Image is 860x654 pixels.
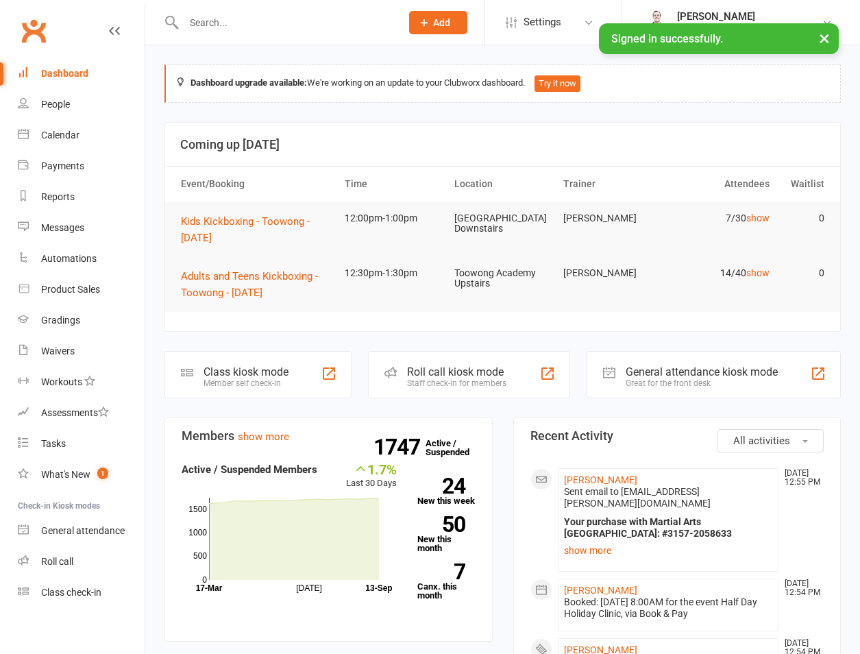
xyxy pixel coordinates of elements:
[204,365,288,378] div: Class kiosk mode
[18,182,145,213] a: Reports
[41,253,97,264] div: Automations
[18,120,145,151] a: Calendar
[18,367,145,398] a: Workouts
[564,596,773,620] div: Booked: [DATE] 8:00AM for the event Half Day Holiday Clinic, via Book & Pay
[778,469,823,487] time: [DATE] 12:55 PM
[776,257,831,289] td: 0
[448,202,557,245] td: [GEOGRAPHIC_DATA] Downstairs
[346,461,397,491] div: Last 30 Days
[667,167,776,202] th: Attendees
[426,428,486,467] a: 1747Active / Suspended
[417,478,476,505] a: 24New this week
[18,213,145,243] a: Messages
[746,213,770,223] a: show
[18,243,145,274] a: Automations
[41,68,88,79] div: Dashboard
[564,585,637,596] a: [PERSON_NAME]
[181,268,332,301] button: Adults and Teens Kickboxing - Toowong - [DATE]
[18,151,145,182] a: Payments
[41,284,100,295] div: Product Sales
[204,378,288,388] div: Member self check-in
[812,23,837,53] button: ×
[18,336,145,367] a: Waivers
[733,435,790,447] span: All activities
[417,564,476,600] a: 7Canx. this month
[182,429,476,443] h3: Members
[339,202,447,234] td: 12:00pm-1:00pm
[18,398,145,428] a: Assessments
[18,89,145,120] a: People
[535,75,580,92] button: Try it now
[717,429,824,452] button: All activities
[776,202,831,234] td: 0
[164,64,841,103] div: We're working on an update to your Clubworx dashboard.
[180,138,825,152] h3: Coming up [DATE]
[524,7,561,38] span: Settings
[557,257,666,289] td: [PERSON_NAME]
[18,577,145,608] a: Class kiosk mode
[18,274,145,305] a: Product Sales
[41,407,109,418] div: Assessments
[530,429,824,443] h3: Recent Activity
[677,23,822,35] div: Martial Arts [GEOGRAPHIC_DATA]
[373,437,426,457] strong: 1747
[18,58,145,89] a: Dashboard
[181,215,310,244] span: Kids Kickboxing - Toowong - [DATE]
[41,525,125,536] div: General attendance
[41,160,84,171] div: Payments
[18,546,145,577] a: Roll call
[448,257,557,300] td: Toowong Academy Upstairs
[564,486,711,509] span: Sent email to [EMAIL_ADDRESS][PERSON_NAME][DOMAIN_NAME]
[417,561,465,582] strong: 7
[417,514,465,535] strong: 50
[407,378,506,388] div: Staff check-in for members
[41,191,75,202] div: Reports
[746,267,770,278] a: show
[417,516,476,553] a: 50New this month
[181,270,318,299] span: Adults and Teens Kickboxing - Toowong - [DATE]
[409,11,467,34] button: Add
[626,365,778,378] div: General attendance kiosk mode
[18,428,145,459] a: Tasks
[667,202,776,234] td: 7/30
[346,461,397,476] div: 1.7%
[776,167,831,202] th: Waitlist
[407,365,506,378] div: Roll call kiosk mode
[238,431,289,443] a: show more
[41,222,84,233] div: Messages
[41,438,66,449] div: Tasks
[191,77,307,88] strong: Dashboard upgrade available:
[41,469,90,480] div: What's New
[41,315,80,326] div: Gradings
[181,213,332,246] button: Kids Kickboxing - Toowong - [DATE]
[433,17,450,28] span: Add
[557,202,666,234] td: [PERSON_NAME]
[339,257,447,289] td: 12:30pm-1:30pm
[16,14,51,48] a: Clubworx
[626,378,778,388] div: Great for the front desk
[41,346,75,356] div: Waivers
[180,13,391,32] input: Search...
[339,167,447,202] th: Time
[18,516,145,546] a: General attendance kiosk mode
[564,516,773,540] div: Your purchase with Martial Arts [GEOGRAPHIC_DATA]: #3157-2058633
[643,9,670,36] img: thumb_image1644660699.png
[417,476,465,496] strong: 24
[448,167,557,202] th: Location
[182,463,317,476] strong: Active / Suspended Members
[18,305,145,336] a: Gradings
[778,579,823,597] time: [DATE] 12:54 PM
[18,459,145,490] a: What's New1
[175,167,339,202] th: Event/Booking
[611,32,723,45] span: Signed in successfully.
[41,376,82,387] div: Workouts
[41,130,79,141] div: Calendar
[41,587,101,598] div: Class check-in
[677,10,822,23] div: [PERSON_NAME]
[41,99,70,110] div: People
[667,257,776,289] td: 14/40
[97,468,108,479] span: 1
[564,541,773,560] a: show more
[557,167,666,202] th: Trainer
[564,474,637,485] a: [PERSON_NAME]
